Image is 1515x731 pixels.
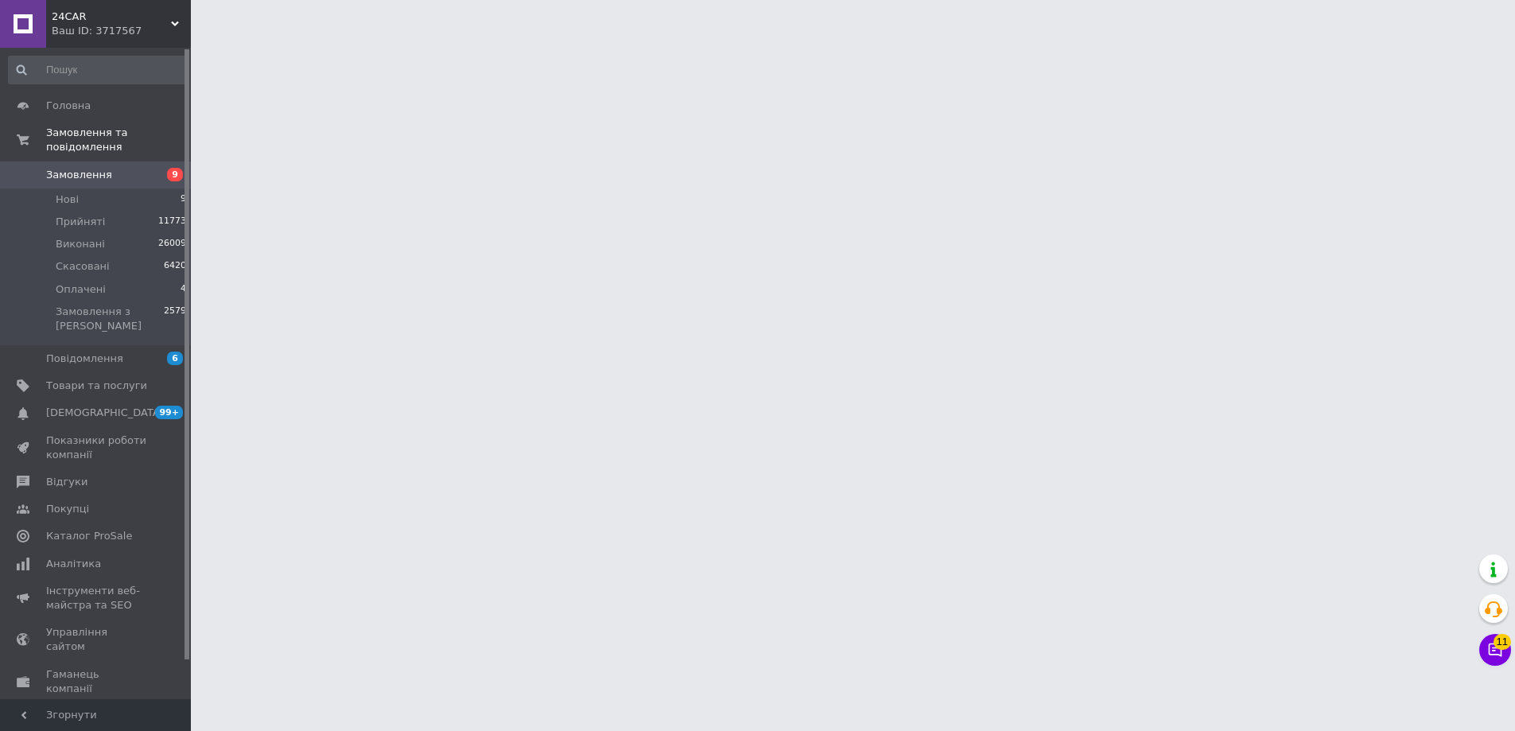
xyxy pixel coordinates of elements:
span: 2579 [164,305,186,333]
span: Виконані [56,237,105,251]
span: 6420 [164,259,186,274]
input: Пошук [8,56,188,84]
span: Управління сайтом [46,625,147,654]
span: Каталог ProSale [46,529,132,543]
span: Відгуки [46,475,87,489]
span: Повідомлення [46,352,123,366]
span: Товари та послуги [46,379,147,393]
button: Чат з покупцем11 [1479,634,1511,666]
span: Нові [56,192,79,207]
span: 24CAR [52,10,171,24]
span: Прийняті [56,215,105,229]
span: Замовлення з [PERSON_NAME] [56,305,164,333]
span: [DEMOGRAPHIC_DATA] [46,406,164,420]
span: 4 [181,282,186,297]
span: Замовлення [46,168,112,182]
span: 26009 [158,237,186,251]
span: 6 [167,352,183,365]
span: Інструменти веб-майстра та SEO [46,584,147,612]
span: 99+ [155,406,183,419]
span: Замовлення та повідомлення [46,126,191,154]
span: Гаманець компанії [46,667,147,696]
span: 11773 [158,215,186,229]
span: Головна [46,99,91,113]
span: Покупці [46,502,89,516]
span: 9 [167,168,183,181]
span: Оплачені [56,282,106,297]
div: Ваш ID: 3717567 [52,24,191,38]
span: 9 [181,192,186,207]
span: Скасовані [56,259,110,274]
span: Аналітика [46,557,101,571]
span: 11 [1494,634,1511,650]
span: Показники роботи компанії [46,434,147,462]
